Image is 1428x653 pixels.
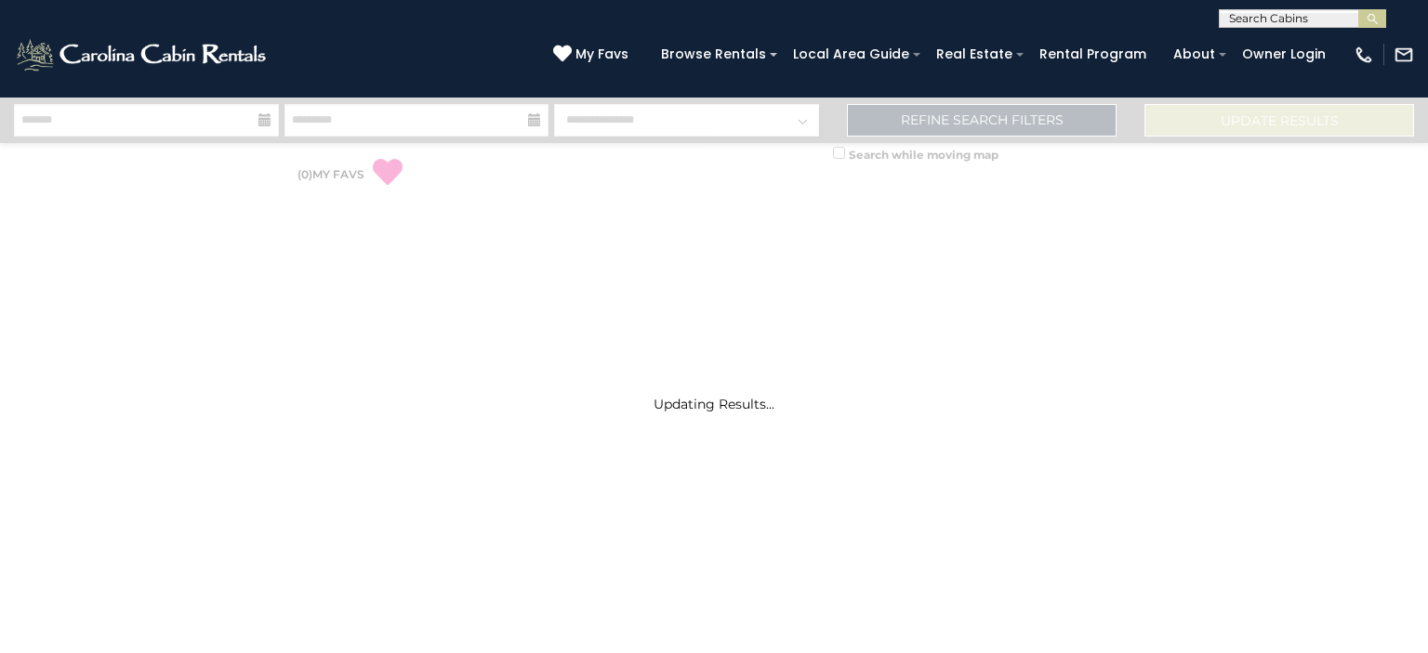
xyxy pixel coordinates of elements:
span: My Favs [575,45,628,64]
img: mail-regular-white.png [1394,45,1414,65]
a: Browse Rentals [652,40,775,69]
a: About [1164,40,1224,69]
img: White-1-2.png [14,36,271,73]
img: phone-regular-white.png [1354,45,1374,65]
a: My Favs [553,45,633,65]
a: Local Area Guide [784,40,919,69]
a: Rental Program [1030,40,1156,69]
a: Real Estate [927,40,1022,69]
a: Owner Login [1233,40,1335,69]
